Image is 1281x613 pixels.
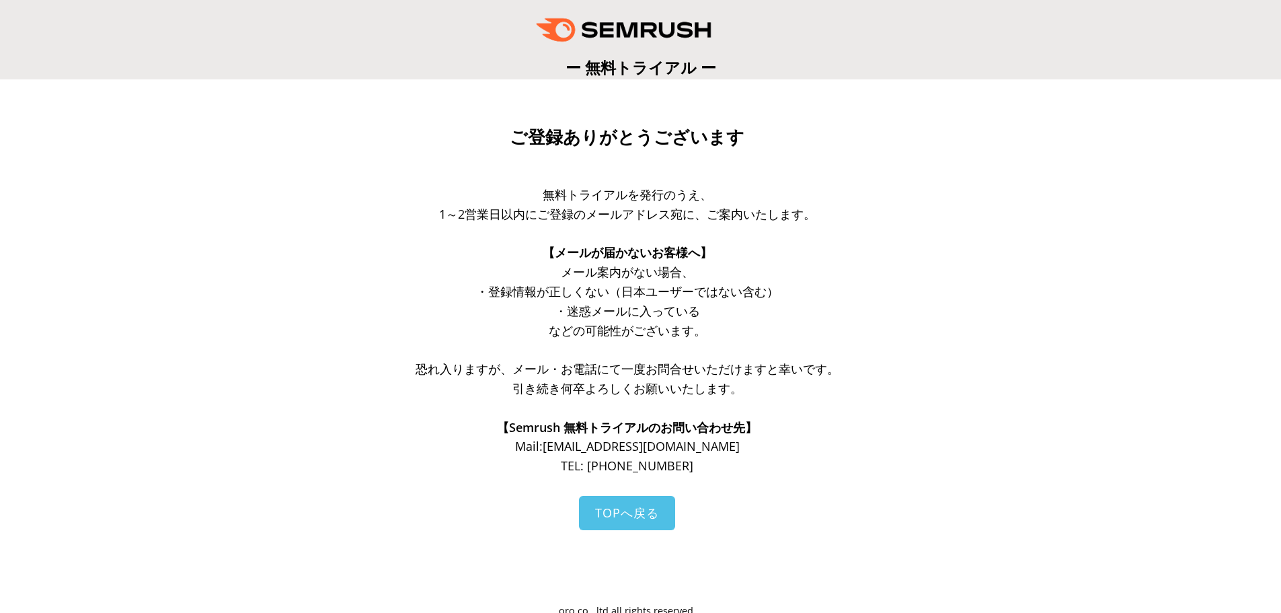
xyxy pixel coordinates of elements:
span: 引き続き何卒よろしくお願いいたします。 [512,380,742,396]
span: Mail: [EMAIL_ADDRESS][DOMAIN_NAME] [515,438,740,454]
span: 恐れ入りますが、メール・お電話にて一度お問合せいただけますと幸いです。 [416,361,839,377]
span: 【Semrush 無料トライアルのお問い合わせ先】 [497,419,757,435]
span: ・登録情報が正しくない（日本ユーザーではない含む） [476,283,779,299]
span: TEL: [PHONE_NUMBER] [561,458,693,474]
span: 1～2営業日以内にご登録のメールアドレス宛に、ご案内いたします。 [439,206,816,222]
span: などの可能性がございます。 [549,322,706,338]
span: 【メールが届かないお客様へ】 [543,244,712,260]
span: TOPへ戻る [595,505,659,521]
span: ご登録ありがとうございます [510,127,744,147]
span: 無料トライアルを発行のうえ、 [543,186,712,203]
span: メール案内がない場合、 [561,264,694,280]
span: ・迷惑メールに入っている [555,303,700,319]
a: TOPへ戻る [579,496,675,530]
span: ー 無料トライアル ー [566,57,716,78]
